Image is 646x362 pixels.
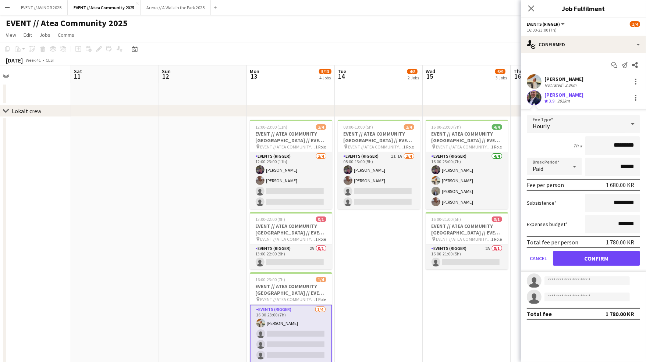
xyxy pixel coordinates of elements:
[491,144,502,150] span: 1 Role
[46,57,55,63] div: CEST
[319,75,331,80] div: 4 Jobs
[260,144,316,150] span: EVENT // ATEA COMMUNITY [GEOGRAPHIC_DATA] // EVENT CREW
[521,4,646,13] h3: Job Fulfilment
[316,144,326,150] span: 1 Role
[606,310,634,318] div: 1 780.00 KR
[256,216,285,222] span: 13:00-22:00 (9h)
[12,107,41,115] div: Lokalt crew
[533,122,550,130] span: Hourly
[606,181,634,189] div: 1 680.00 KR
[39,32,50,38] span: Jobs
[316,297,326,302] span: 1 Role
[316,277,326,282] span: 1/4
[250,212,332,269] div: 13:00-22:00 (9h)0/1EVENT // ATEA COMMUNITY [GEOGRAPHIC_DATA] // EVENT CREW EVENT // ATEA COMMUNIT...
[527,181,564,189] div: Fee per person
[426,68,435,75] span: Wed
[249,72,259,80] span: 13
[527,27,640,33] div: 16:00-23:00 (7h)
[256,277,285,282] span: 16:00-23:00 (7h)
[338,68,346,75] span: Tue
[496,75,507,80] div: 3 Jobs
[527,221,568,227] label: Expenses budget
[348,144,404,150] span: EVENT // ATEA COMMUNITY [GEOGRAPHIC_DATA] // EVENT CREW
[426,212,508,269] app-job-card: 16:00-21:00 (5h)0/1EVENT // ATEA COMMUNITY [GEOGRAPHIC_DATA] // EVENT CREW EVENT // ATEA COMMUNIT...
[316,236,326,242] span: 1 Role
[564,82,578,88] div: 2.3km
[426,244,508,269] app-card-role: Events (Rigger)2A0/116:00-21:00 (5h)
[6,18,128,29] h1: EVENT // Atea Community 2025
[338,152,420,209] app-card-role: Events (Rigger)1I1A2/408:00-13:00 (5h)[PERSON_NAME][PERSON_NAME]
[527,310,552,318] div: Total fee
[6,57,23,64] div: [DATE]
[432,216,461,222] span: 16:00-21:00 (5h)
[55,30,77,40] a: Comms
[74,68,82,75] span: Sat
[260,236,316,242] span: EVENT // ATEA COMMUNITY [GEOGRAPHIC_DATA] // EVENT CREW
[141,0,211,15] button: Arena // A Walk in the Park 2025
[544,82,564,88] div: Not rated
[544,92,583,98] div: [PERSON_NAME]
[260,297,316,302] span: EVENT // ATEA COMMUNITY [GEOGRAPHIC_DATA] // EVENT CREW
[408,75,419,80] div: 2 Jobs
[250,152,332,209] app-card-role: Events (Rigger)2/412:00-23:00 (11h)[PERSON_NAME][PERSON_NAME]
[73,72,82,80] span: 11
[250,223,332,236] h3: EVENT // ATEA COMMUNITY [GEOGRAPHIC_DATA] // EVENT CREW
[527,21,566,27] button: Events (Rigger)
[36,30,53,40] a: Jobs
[344,124,373,130] span: 08:00-13:00 (5h)
[573,142,582,149] div: 7h x
[512,72,523,80] span: 16
[544,76,583,82] div: [PERSON_NAME]
[630,21,640,27] span: 1/4
[250,283,332,296] h3: EVENT // ATEA COMMUNITY [GEOGRAPHIC_DATA] // EVENT CREW
[432,124,461,130] span: 16:00-23:00 (7h)
[553,251,640,266] button: Confirm
[495,69,505,74] span: 6/9
[250,120,332,209] app-job-card: 12:00-23:00 (11h)2/4EVENT // ATEA COMMUNITY [GEOGRAPHIC_DATA] // EVENT CREW EVENT // ATEA COMMUNI...
[338,120,420,209] app-job-card: 08:00-13:00 (5h)2/4EVENT // ATEA COMMUNITY [GEOGRAPHIC_DATA] // EVENT CREW EVENT // ATEA COMMUNIT...
[58,32,74,38] span: Comms
[250,130,332,144] h3: EVENT // ATEA COMMUNITY [GEOGRAPHIC_DATA] // EVENT CREW
[436,144,491,150] span: EVENT // ATEA COMMUNITY [GEOGRAPHIC_DATA] // EVENT CREW
[527,239,578,246] div: Total fee per person
[407,69,418,74] span: 4/8
[533,165,543,172] span: Paid
[337,72,346,80] span: 14
[404,124,414,130] span: 2/4
[492,124,502,130] span: 4/4
[514,68,523,75] span: Thu
[319,69,331,74] span: 5/13
[426,152,508,209] app-card-role: Events (Rigger)4/416:00-23:00 (7h)[PERSON_NAME][PERSON_NAME][PERSON_NAME][PERSON_NAME]
[6,32,16,38] span: View
[15,0,68,15] button: EVENT // AVINOR 2025
[606,239,634,246] div: 1 780.00 KR
[425,72,435,80] span: 15
[492,216,502,222] span: 0/1
[161,72,171,80] span: 12
[3,30,19,40] a: View
[426,120,508,209] app-job-card: 16:00-23:00 (7h)4/4EVENT // ATEA COMMUNITY [GEOGRAPHIC_DATA] // EVENT CREW EVENT // ATEA COMMUNIT...
[316,124,326,130] span: 2/4
[527,251,550,266] button: Cancel
[250,68,259,75] span: Mon
[527,200,557,206] label: Subsistence
[521,36,646,53] div: Confirmed
[24,32,32,38] span: Edit
[21,30,35,40] a: Edit
[527,21,560,27] span: Events (Rigger)
[549,98,554,104] span: 3.9
[24,57,43,63] span: Week 41
[250,244,332,269] app-card-role: Events (Rigger)2A0/113:00-22:00 (9h)
[68,0,141,15] button: EVENT // Atea Community 2025
[404,144,414,150] span: 1 Role
[556,98,571,104] div: 292km
[316,216,326,222] span: 0/1
[426,223,508,236] h3: EVENT // ATEA COMMUNITY [GEOGRAPHIC_DATA] // EVENT CREW
[256,124,288,130] span: 12:00-23:00 (11h)
[491,236,502,242] span: 1 Role
[436,236,491,242] span: EVENT // ATEA COMMUNITY [GEOGRAPHIC_DATA] // EVENT CREW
